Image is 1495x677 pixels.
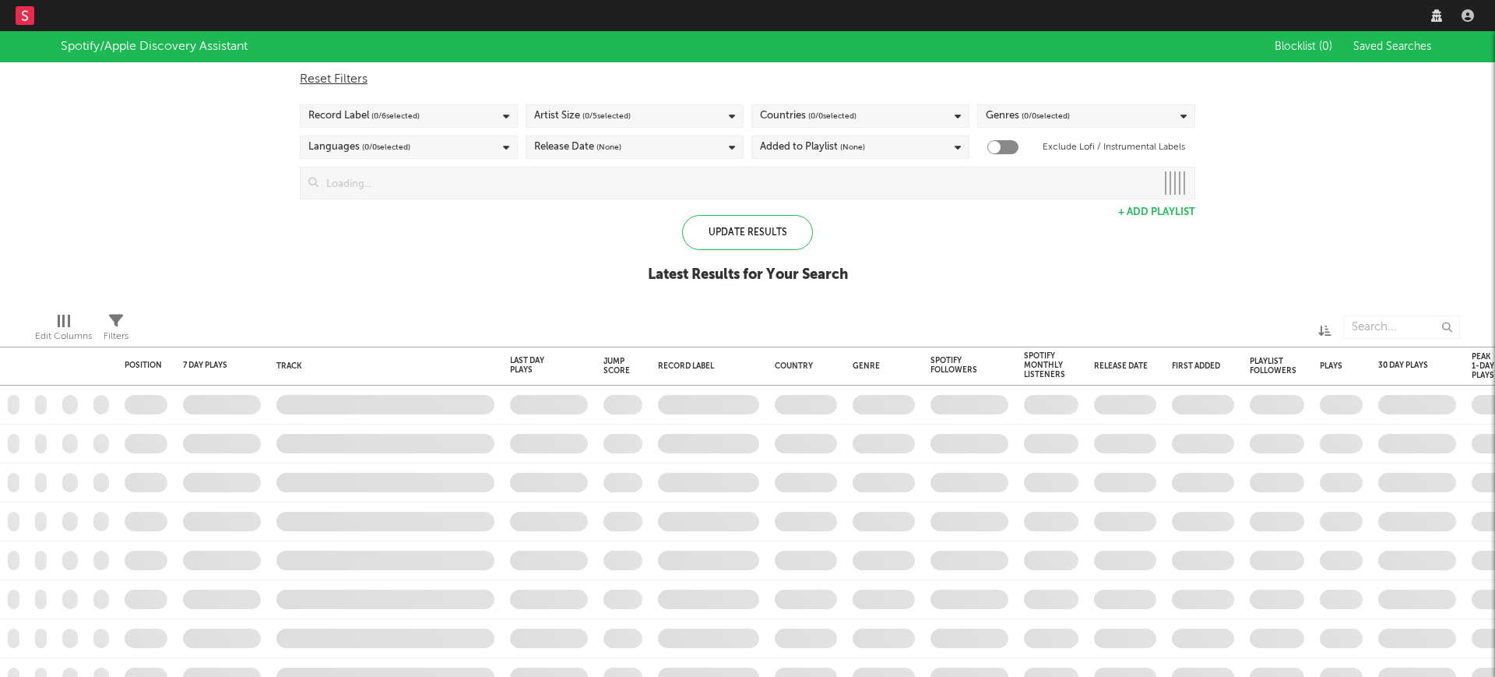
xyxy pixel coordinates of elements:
[300,70,1195,89] div: Reset Filters
[775,361,829,371] div: Country
[760,107,857,125] div: Countries
[1024,351,1065,379] div: Spotify Monthly Listeners
[648,266,848,284] div: Latest Results for Your Search
[534,138,621,157] div: Release Date
[510,356,565,375] div: Last Day Plays
[362,138,410,157] span: ( 0 / 0 selected)
[104,327,128,346] div: Filters
[1349,41,1434,53] button: Saved Searches
[840,138,865,157] span: (None)
[125,361,162,370] div: Position
[1275,41,1332,52] span: Blocklist
[1043,138,1185,157] label: Exclude Lofi / Instrumental Labels
[534,107,631,125] div: Artist Size
[603,357,630,376] div: Jump Score
[1250,357,1296,376] div: Playlist Followers
[35,308,92,353] div: Edit Columns
[308,138,410,157] div: Languages
[1172,361,1226,371] div: First Added
[658,361,751,371] div: Record Label
[1378,361,1433,370] div: 30 Day Plays
[1343,316,1460,339] input: Search...
[760,138,865,157] div: Added to Playlist
[1353,41,1434,52] span: Saved Searches
[1022,107,1070,125] span: ( 0 / 0 selected)
[596,138,621,157] span: (None)
[930,356,985,375] div: Spotify Followers
[986,107,1070,125] div: Genres
[35,327,92,346] div: Edit Columns
[183,361,237,370] div: 7 Day Plays
[371,107,420,125] span: ( 0 / 6 selected)
[1320,361,1342,371] div: Plays
[61,37,248,56] div: Spotify/Apple Discovery Assistant
[318,167,1156,199] input: Loading...
[808,107,857,125] span: ( 0 / 0 selected)
[1094,361,1149,371] div: Release Date
[308,107,420,125] div: Record Label
[1319,41,1332,52] span: ( 0 )
[276,361,487,371] div: Track
[1118,207,1195,217] button: + Add Playlist
[1472,352,1495,380] div: Peak 1-Day Plays
[853,361,907,371] div: Genre
[104,308,128,353] div: Filters
[682,215,813,250] div: Update Results
[582,107,631,125] span: ( 0 / 5 selected)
